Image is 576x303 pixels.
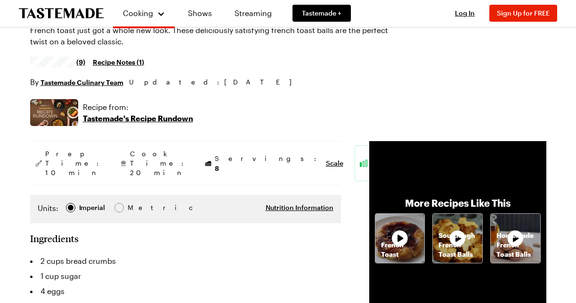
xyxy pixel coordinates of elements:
a: 4.2/5 stars from 9 reviews [30,58,86,66]
span: Updated : [DATE] [129,77,301,87]
a: French ToastRecipe image thumbnail [375,213,425,264]
span: Tastemade + [302,8,341,18]
li: 2 cups bread crumbs [30,253,341,269]
li: 4 eggs [30,284,341,299]
label: Units: [38,202,58,214]
a: Recipe from:Tastemade's Recipe Rundown [83,101,193,124]
div: Imperial [79,202,105,213]
button: Nutrition Information [266,203,333,212]
button: Log In [446,8,484,18]
p: More Recipes Like This [405,196,511,210]
a: Sourdough French Toast BallsRecipe image thumbnail [432,213,483,264]
button: Scale [326,159,343,168]
p: Recipe from: [83,101,193,113]
a: Tastemade + [292,5,351,22]
span: (9) [76,57,85,67]
p: French toast just got a whole new look. These deliciously satisfying french toast balls are the p... [30,25,393,47]
p: Tastemade's Recipe Rundown [83,113,193,124]
p: By [30,76,123,88]
a: Tastemade Culinary Team [41,77,123,87]
a: Homemade French Toast BallsRecipe image thumbnail [490,213,541,264]
span: Prep Time: 10 min [45,149,104,177]
p: Homemade French Toast Balls [491,231,540,259]
span: Cook Time: 20 min [130,149,188,177]
span: Log In [455,9,475,17]
h2: Ingredients [30,233,79,244]
button: Cooking [122,4,165,23]
button: Sign Up for FREE [489,5,557,22]
a: Recipe Notes (1) [93,57,144,67]
span: Imperial [79,202,106,213]
div: Imperial Metric [38,202,147,216]
div: Metric [128,202,147,213]
span: Sign Up for FREE [497,9,550,17]
span: 8 [215,163,219,172]
p: Sourdough French Toast Balls [433,231,482,259]
span: Cooking [123,8,153,17]
span: Metric [128,202,148,213]
li: 1 cup sugar [30,269,341,284]
img: Show where recipe is used [30,99,78,126]
a: To Tastemade Home Page [19,8,104,19]
span: Servings: [215,154,321,173]
p: French Toast [375,240,425,259]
